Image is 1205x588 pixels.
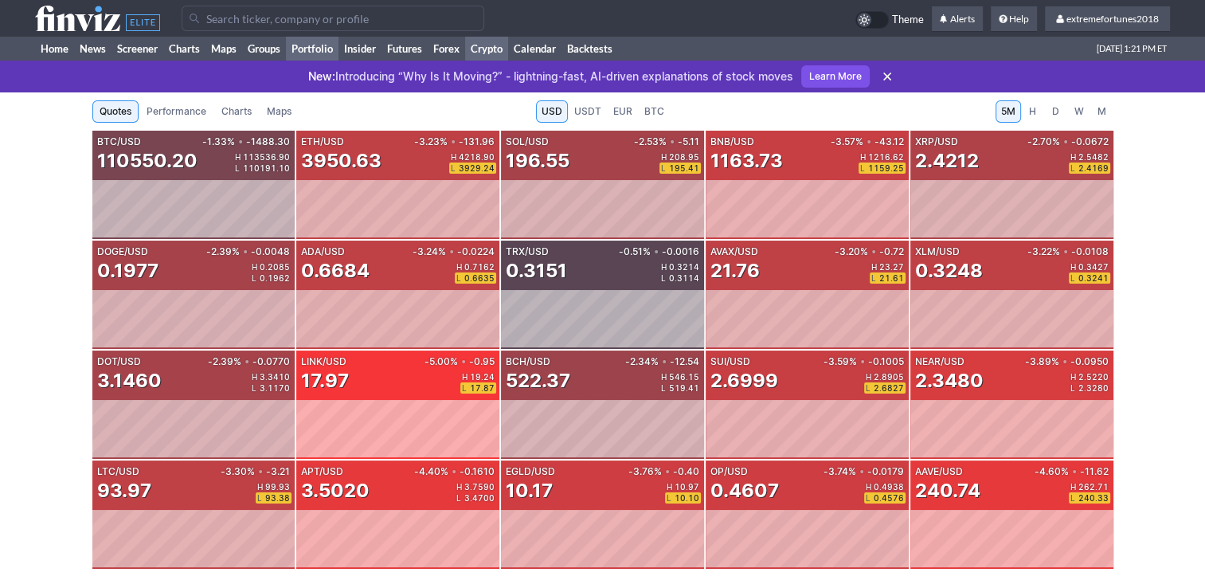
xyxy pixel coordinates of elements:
div: 0.1977 [97,258,158,284]
a: Calendar [508,37,561,61]
a: 5M [996,100,1021,123]
span: 99.93 [265,483,290,491]
div: 3.5020 [301,478,370,504]
div: 2.3480 [915,368,984,394]
a: Portfolio [286,37,338,61]
div: DOGE/USD [97,247,204,257]
span: L [1070,494,1078,502]
a: Insider [338,37,381,61]
span: 1159.25 [868,164,904,172]
span: • [243,247,248,257]
span: L [866,494,874,502]
div: -2.39% -0.0770 [205,357,290,367]
div: 2.4212 [915,148,979,174]
span: • [461,357,466,367]
div: 17.97 [301,368,349,394]
span: • [451,137,456,147]
span: L [252,274,260,282]
span: • [452,467,456,476]
span: Theme [892,11,924,29]
span: H [462,373,470,381]
div: -3.30% -3.21 [217,467,290,476]
a: NEAR/USD-3.89%•-0.09502.3480H2.5220L2.3280 [910,351,1113,459]
span: H [456,263,464,271]
div: AVAX/USD [710,247,831,257]
span: 10.97 [675,483,699,491]
a: BCH/USD-2.34%•-12.54522.37H546.15L519.41 [501,351,704,459]
div: 2.6999 [710,368,778,394]
span: L [257,494,265,502]
div: 110550.20 [97,148,198,174]
div: AAVE/USD [915,467,1031,476]
span: H [1027,104,1039,120]
a: OP/USD-3.74%•-0.01790.4607H0.4938L0.4576 [706,461,909,569]
span: 0.2085 [260,263,290,271]
span: L [871,274,879,282]
span: 1216.62 [868,153,904,161]
span: L [1070,274,1078,282]
span: H [257,483,265,491]
span: extremefortunes2018 [1066,13,1159,25]
a: AAVE/USD-4.60%•-11.62240.74H262.71L240.33 [910,461,1113,569]
div: OP/USD [710,467,820,476]
span: 23.27 [879,263,904,271]
span: • [1063,247,1068,257]
a: Crypto [465,37,508,61]
div: ADA/USD [301,247,409,257]
a: EUR [608,100,638,123]
div: TRX/USD [506,247,616,257]
a: TRX/USD-0.51%•-0.00160.3151H0.3214L0.3114 [501,241,704,349]
a: XLM/USD-3.22%•-0.01080.3248H0.3427L0.3241 [910,241,1113,349]
span: H [661,263,669,271]
span: 195.41 [669,164,699,172]
span: L [866,384,874,392]
span: 519.41 [669,384,699,392]
span: Performance [147,104,206,120]
a: LINK/USD-5.00%•-0.9517.97H19.24L17.87 [296,351,499,459]
span: 240.33 [1078,494,1109,502]
span: USD [542,104,562,120]
span: 4218.90 [459,153,495,161]
div: BTC/USD [97,137,200,147]
span: • [238,137,243,147]
span: L [661,384,669,392]
span: L [252,384,260,392]
div: 0.6684 [301,258,370,284]
a: W [1068,100,1090,123]
div: -2.39% -0.0048 [203,247,290,257]
span: • [1062,357,1067,367]
span: • [449,247,454,257]
span: H [456,483,464,491]
a: BTC/USD-1.33%•-1488.30110550.20H113536.90L110191.10 [92,131,295,239]
span: • [860,357,865,367]
span: H [871,263,879,271]
div: 93.97 [97,478,151,504]
span: L [451,164,459,172]
span: L [1070,384,1078,392]
span: 0.7162 [464,263,495,271]
input: Search [182,6,484,31]
a: ETH/USD-3.23%•-131.963950.63H4218.90L3929.24 [296,131,499,239]
span: H [235,153,243,161]
div: -2.53% -5.11 [631,137,699,147]
a: extremefortunes2018 [1045,6,1170,32]
div: EGLD/USD [506,467,625,476]
span: 93.38 [265,494,290,502]
span: 17.87 [470,384,495,392]
span: H [252,373,260,381]
a: Charts [214,100,259,123]
a: Futures [381,37,428,61]
span: H [1070,263,1078,271]
span: New: [308,69,335,83]
div: 3950.63 [301,148,381,174]
span: • [654,247,659,257]
div: ETH/USD [301,137,411,147]
a: ADA/USD-3.24%•-0.02240.6684H0.7162L0.6635 [296,241,499,349]
div: 0.3151 [506,258,567,284]
a: APT/USD-4.40%•-0.16103.5020H3.7590L3.4700 [296,461,499,569]
div: -3.22% -0.0108 [1024,247,1109,257]
span: 2.3280 [1078,384,1109,392]
span: 262.71 [1078,483,1109,491]
div: -2.70% -0.0672 [1024,137,1109,147]
a: Screener [112,37,163,61]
